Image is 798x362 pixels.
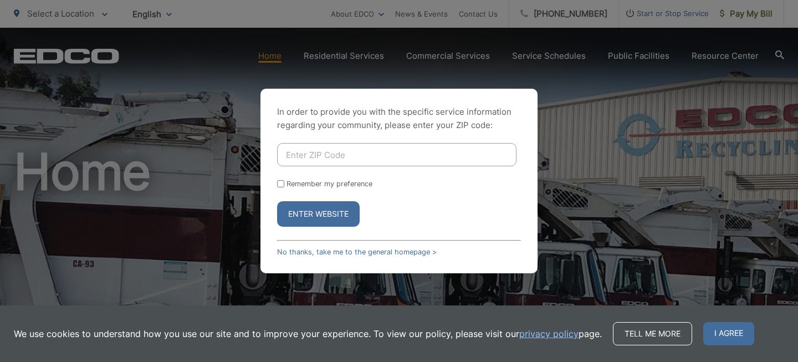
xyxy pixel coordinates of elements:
[277,248,437,256] a: No thanks, take me to the general homepage >
[14,327,602,340] p: We use cookies to understand how you use our site and to improve your experience. To view our pol...
[277,201,360,227] button: Enter Website
[287,180,372,188] label: Remember my preference
[277,105,521,132] p: In order to provide you with the specific service information regarding your community, please en...
[613,322,692,345] a: Tell me more
[277,143,516,166] input: Enter ZIP Code
[703,322,754,345] span: I agree
[519,327,579,340] a: privacy policy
